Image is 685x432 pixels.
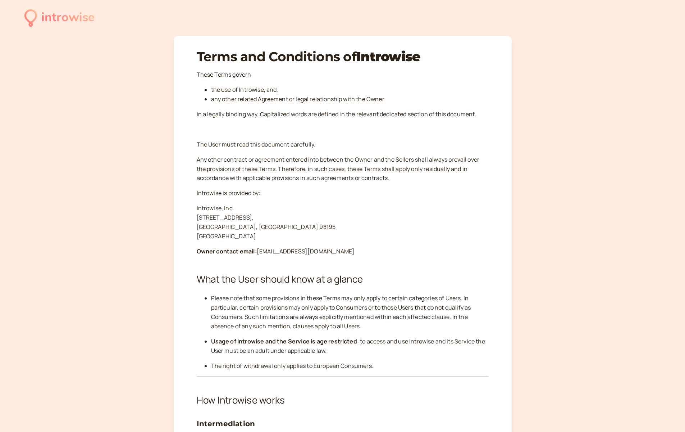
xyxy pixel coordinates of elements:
li: : to access and use Introwise and its Service the User must be an adult under applicable law. [211,337,489,356]
a: introwise [24,8,95,28]
h2: What the User should know at a glance [197,272,489,287]
iframe: Chat Widget [649,397,685,432]
p: The User must read this document carefully. [197,140,489,149]
p: These Terms govern [197,70,489,80]
p: [EMAIL_ADDRESS][DOMAIN_NAME] [197,247,489,256]
p: Introwise, Inc. [STREET_ADDRESS], [GEOGRAPHIC_DATA], [GEOGRAPHIC_DATA] 98195 [GEOGRAPHIC_DATA] [197,204,489,241]
p: Any other contract or agreement entered into between the Owner and the Sellers shall always preva... [197,155,489,183]
li: Please note that some provisions in these Terms may only apply to certain categories of Users. In... [211,294,489,331]
h1: Terms and Conditions of [197,49,489,64]
h2: How Introwise works [197,393,489,408]
li: the use of Introwise, and, [211,85,489,95]
b: Owner contact email: [197,247,257,255]
h3: Intermediation [197,418,489,429]
p: in a legally binding way. Capitalized words are defined in the relevant dedicated section of this... [197,110,489,119]
strong: Introwise [356,49,421,64]
div: introwise [41,8,95,28]
li: any other related Agreement or legal relationship with the Owner [211,95,489,104]
strong: Usage of Introwise and the Service is age restricted [211,337,357,345]
p: Introwise is provided by: [197,189,489,198]
li: The right of withdrawal only applies to European Consumers. [211,361,489,371]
